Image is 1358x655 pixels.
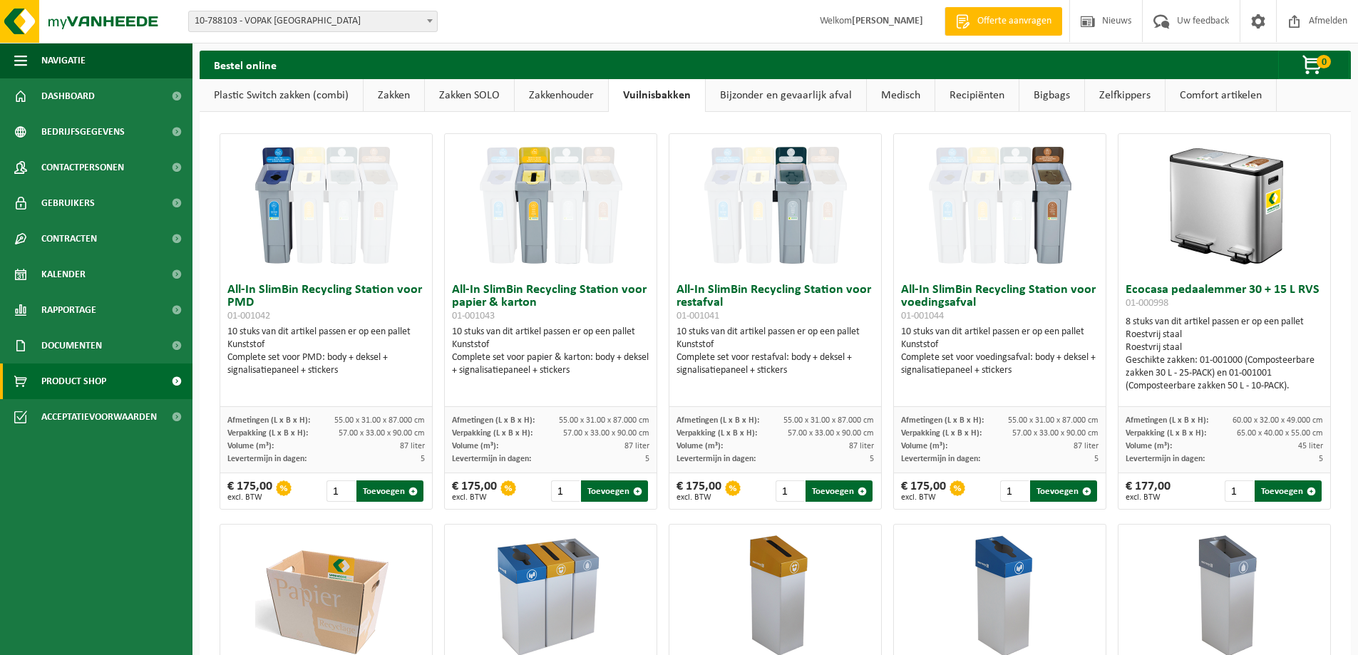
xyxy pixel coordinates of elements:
[929,134,1071,277] img: 01-001044
[452,326,649,377] div: 10 stuks van dit artikel passen er op een pallet
[677,429,757,438] span: Verpakking (L x B x H):
[1094,455,1099,463] span: 5
[1166,79,1276,112] a: Comfort artikelen
[945,7,1062,36] a: Offerte aanvragen
[255,134,398,277] img: 01-001042
[870,455,874,463] span: 5
[1126,298,1168,309] span: 01-000998
[452,493,497,502] span: excl. BTW
[41,114,125,150] span: Bedrijfsgegevens
[677,442,723,450] span: Volume (m³):
[852,16,923,26] strong: [PERSON_NAME]
[41,292,96,328] span: Rapportage
[901,480,946,502] div: € 175,00
[425,79,514,112] a: Zakken SOLO
[400,442,425,450] span: 87 liter
[227,284,425,322] h3: All-In SlimBin Recycling Station voor PMD
[1319,455,1323,463] span: 5
[677,351,874,377] div: Complete set voor restafval: body + deksel + signalisatiepaneel + stickers
[901,493,946,502] span: excl. BTW
[480,134,622,277] img: 01-001043
[677,326,874,377] div: 10 stuks van dit artikel passen er op een pallet
[452,480,497,502] div: € 175,00
[901,311,944,321] span: 01-001044
[901,284,1099,322] h3: All-In SlimBin Recycling Station voor voedingsafval
[559,416,649,425] span: 55.00 x 31.00 x 87.000 cm
[452,339,649,351] div: Kunststof
[677,416,759,425] span: Afmetingen (L x B x H):
[901,455,980,463] span: Levertermijn in dagen:
[41,78,95,114] span: Dashboard
[901,326,1099,377] div: 10 stuks van dit artikel passen er op een pallet
[609,79,705,112] a: Vuilnisbakken
[704,134,847,277] img: 01-001041
[452,311,495,321] span: 01-001043
[227,339,425,351] div: Kunststof
[41,150,124,185] span: Contactpersonen
[339,429,425,438] span: 57.00 x 33.00 x 90.00 cm
[677,284,874,322] h3: All-In SlimBin Recycling Station voor restafval
[581,480,648,502] button: Toevoegen
[1126,329,1323,341] div: Roestvrij staal
[783,416,874,425] span: 55.00 x 31.00 x 87.000 cm
[200,79,363,112] a: Plastic Switch zakken (combi)
[645,455,649,463] span: 5
[788,429,874,438] span: 57.00 x 33.00 x 90.00 cm
[901,351,1099,377] div: Complete set voor voedingsafval: body + deksel + signalisatiepaneel + stickers
[452,455,531,463] span: Levertermijn in dagen:
[227,416,310,425] span: Afmetingen (L x B x H):
[1126,480,1171,502] div: € 177,00
[1237,429,1323,438] span: 65.00 x 40.00 x 55.00 cm
[41,399,157,435] span: Acceptatievoorwaarden
[334,416,425,425] span: 55.00 x 31.00 x 87.000 cm
[227,455,307,463] span: Levertermijn in dagen:
[452,442,498,450] span: Volume (m³):
[1000,480,1029,502] input: 1
[452,416,535,425] span: Afmetingen (L x B x H):
[935,79,1019,112] a: Recipiënten
[452,284,649,322] h3: All-In SlimBin Recycling Station voor papier & karton
[421,455,425,463] span: 5
[901,339,1099,351] div: Kunststof
[41,185,95,221] span: Gebruikers
[806,480,873,502] button: Toevoegen
[677,480,721,502] div: € 175,00
[227,493,272,502] span: excl. BTW
[677,339,874,351] div: Kunststof
[364,79,424,112] a: Zakken
[901,416,984,425] span: Afmetingen (L x B x H):
[1233,416,1323,425] span: 60.00 x 32.00 x 49.000 cm
[189,11,437,31] span: 10-788103 - VOPAK BELGIUM
[356,480,423,502] button: Toevoegen
[1126,316,1323,393] div: 8 stuks van dit artikel passen er op een pallet
[974,14,1055,29] span: Offerte aanvragen
[677,311,719,321] span: 01-001041
[1085,79,1165,112] a: Zelfkippers
[1126,429,1206,438] span: Verpakking (L x B x H):
[452,351,649,377] div: Complete set voor papier & karton: body + deksel + signalisatiepaneel + stickers
[41,363,106,399] span: Product Shop
[452,429,533,438] span: Verpakking (L x B x H):
[1008,416,1099,425] span: 55.00 x 31.00 x 87.000 cm
[1126,455,1205,463] span: Levertermijn in dagen:
[227,326,425,377] div: 10 stuks van dit artikel passen er op een pallet
[677,455,756,463] span: Levertermijn in dagen:
[1126,416,1208,425] span: Afmetingen (L x B x H):
[901,442,947,450] span: Volume (m³):
[41,221,97,257] span: Contracten
[227,442,274,450] span: Volume (m³):
[227,429,308,438] span: Verpakking (L x B x H):
[41,328,102,363] span: Documenten
[227,311,270,321] span: 01-001042
[1225,480,1254,502] input: 1
[624,442,649,450] span: 87 liter
[41,257,86,292] span: Kalender
[901,429,982,438] span: Verpakking (L x B x H):
[1126,284,1323,312] h3: Ecocasa pedaalemmer 30 + 15 L RVS
[849,442,874,450] span: 87 liter
[188,11,438,32] span: 10-788103 - VOPAK BELGIUM
[551,480,580,502] input: 1
[1126,442,1172,450] span: Volume (m³):
[227,351,425,377] div: Complete set voor PMD: body + deksel + signalisatiepaneel + stickers
[515,79,608,112] a: Zakkenhouder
